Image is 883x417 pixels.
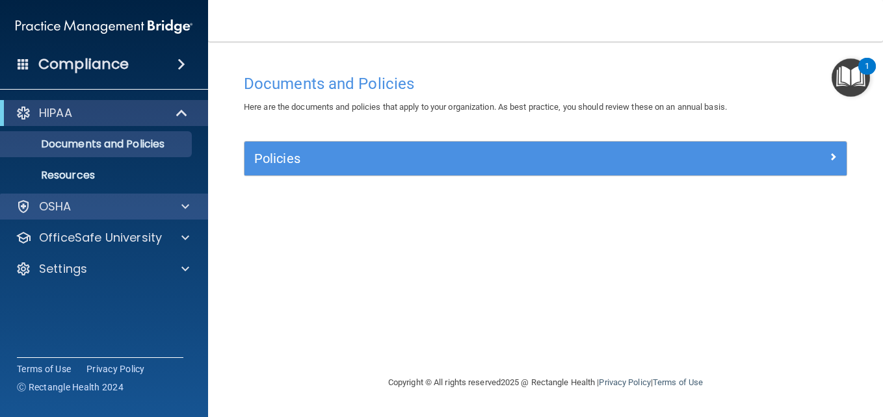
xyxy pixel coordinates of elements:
[8,138,186,151] p: Documents and Policies
[254,148,837,169] a: Policies
[865,66,869,83] div: 1
[17,362,71,375] a: Terms of Use
[16,105,189,121] a: HIPAA
[39,261,87,277] p: Settings
[244,102,727,112] span: Here are the documents and policies that apply to your organization. As best practice, you should...
[653,377,703,387] a: Terms of Use
[86,362,145,375] a: Privacy Policy
[16,14,192,40] img: PMB logo
[16,199,189,214] a: OSHA
[17,381,124,394] span: Ⓒ Rectangle Health 2024
[254,151,687,166] h5: Policies
[308,362,783,403] div: Copyright © All rights reserved 2025 @ Rectangle Health | |
[832,58,870,97] button: Open Resource Center, 1 new notification
[244,75,847,92] h4: Documents and Policies
[39,199,72,214] p: OSHA
[8,169,186,182] p: Resources
[39,230,162,246] p: OfficeSafe University
[16,230,189,246] a: OfficeSafe University
[16,261,189,277] a: Settings
[658,325,867,377] iframe: Drift Widget Chat Controller
[39,105,72,121] p: HIPAA
[599,377,650,387] a: Privacy Policy
[38,55,129,73] h4: Compliance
